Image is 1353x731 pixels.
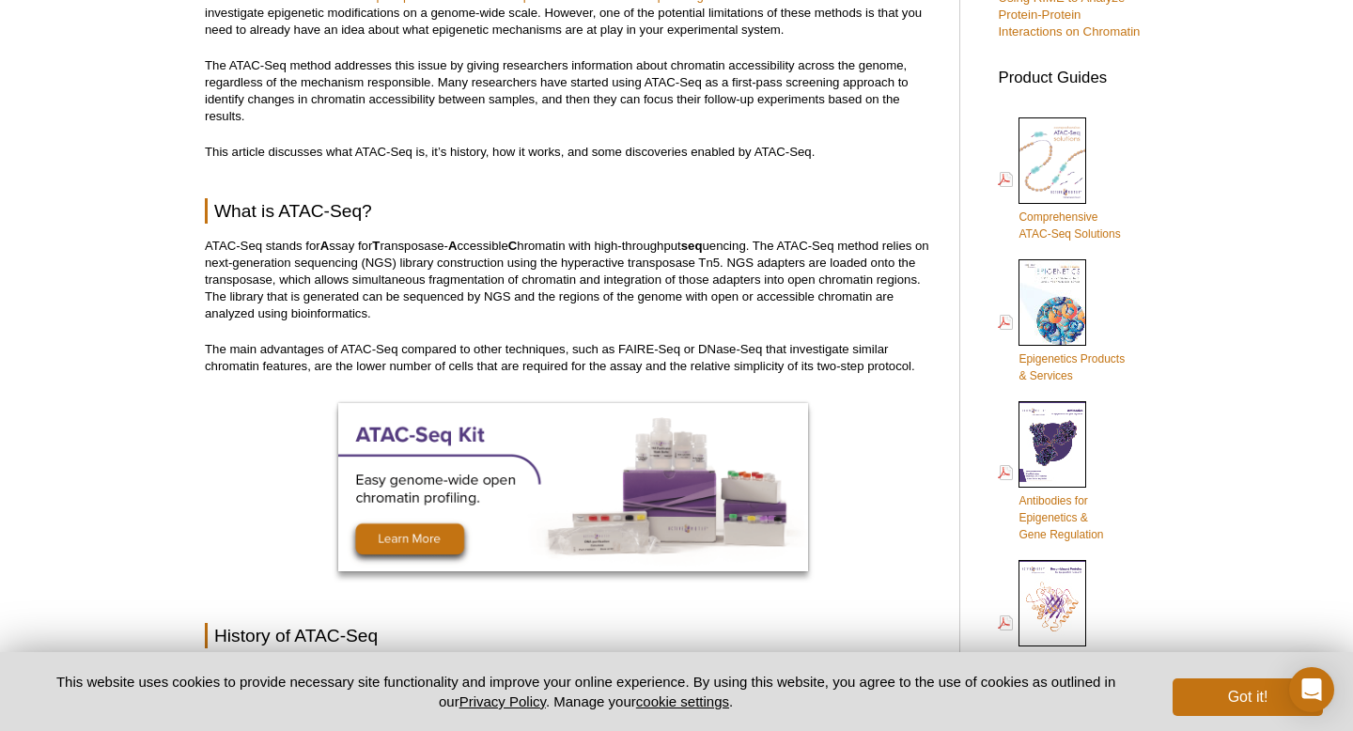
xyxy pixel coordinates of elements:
[1173,678,1323,716] button: Got it!
[320,239,330,253] strong: A
[1019,494,1103,541] span: Antibodies for Epigenetics & Gene Regulation
[448,239,458,253] strong: A
[1019,560,1086,646] img: Rec_prots_140604_cover_web_70x200
[459,693,546,709] a: Privacy Policy
[1019,210,1120,241] span: Comprehensive ATAC-Seq Solutions
[998,558,1129,687] a: Recombinant Proteinsfor Epigenetics
[338,403,808,571] img: ATAC-Seq Kit
[205,341,941,375] p: The main advantages of ATAC-Seq compared to other techniques, such as FAIRE-Seq or DNase-Seq that...
[1019,352,1125,382] span: Epigenetics Products & Services
[372,239,380,253] strong: T
[205,198,941,224] h2: What is ATAC-Seq?
[508,239,518,253] strong: C
[1019,401,1086,488] img: Abs_epi_2015_cover_web_70x200
[1019,259,1086,346] img: Epi_brochure_140604_cover_web_70x200
[998,59,1148,86] h3: Product Guides
[205,144,941,161] p: This article discusses what ATAC-Seq is, it’s history, how it works, and some discoveries enabled...
[998,116,1120,245] a: ComprehensiveATAC-Seq Solutions
[1289,667,1334,712] div: Open Intercom Messenger
[636,693,729,709] button: cookie settings
[681,239,703,253] strong: seq
[998,257,1125,386] a: Epigenetics Products& Services
[998,399,1103,545] a: Antibodies forEpigenetics &Gene Regulation
[205,57,941,125] p: The ATAC-Seq method addresses this issue by giving researchers information about chromatin access...
[205,238,941,322] p: ATAC-Seq stands for ssay for ransposase- ccessible hromatin with high-throughput uencing. The ATA...
[30,672,1142,711] p: This website uses cookies to provide necessary site functionality and improve your online experie...
[1019,117,1086,205] img: Comprehensive ATAC-Seq Solutions
[205,623,941,648] h2: History of ATAC-Seq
